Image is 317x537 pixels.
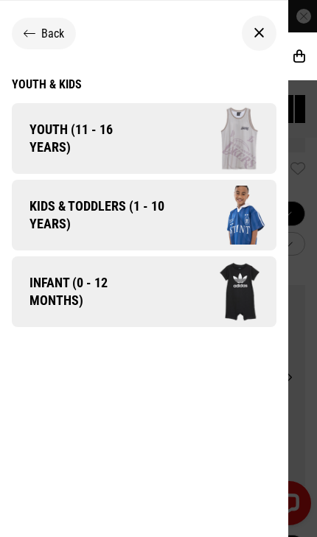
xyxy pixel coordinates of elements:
[12,121,150,156] span: Youth (11 - 16 years)
[150,104,276,174] img: Company
[12,256,276,327] a: Infant (0 - 12 months) Company
[12,197,172,233] span: Kids & Toddlers (1 - 10 years)
[12,180,276,250] a: Kids & Toddlers (1 - 10 years) Company
[41,27,64,41] span: Back
[12,6,56,50] button: Open LiveChat chat widget
[12,103,276,174] a: Youth (11 - 16 years) Company
[172,186,276,244] img: Company
[12,77,276,91] a: Youth & Kids
[12,274,154,309] span: Infant (0 - 12 months)
[154,258,276,326] img: Company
